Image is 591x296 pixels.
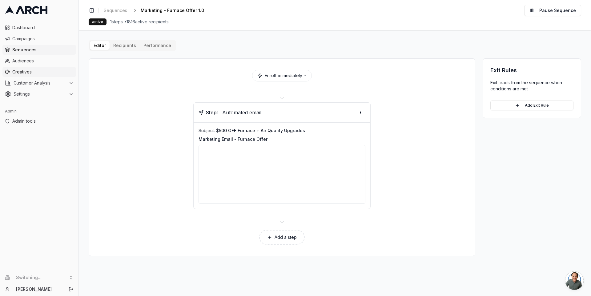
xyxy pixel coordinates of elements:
[89,18,107,25] div: active
[2,78,76,88] button: Customer Analysis
[12,58,74,64] span: Audiences
[16,286,62,292] a: [PERSON_NAME]
[2,45,76,55] a: Sequences
[101,6,130,15] a: Sequences
[140,41,175,50] button: Performance
[110,19,169,25] span: 1 steps • 1816 active recipients
[2,23,76,33] a: Dashboard
[12,47,74,53] span: Sequences
[216,128,305,133] span: $500 OFF Furnace + Air Quality Upgrades
[14,80,66,86] span: Customer Analysis
[90,41,110,50] button: Editor
[14,91,66,97] span: Settings
[222,109,261,116] span: Automated email
[565,271,584,290] div: Open chat
[2,116,76,126] a: Admin tools
[259,230,305,245] button: Add a step
[206,109,219,116] span: Step 1
[101,6,214,15] nav: breadcrumb
[12,36,74,42] span: Campaigns
[199,128,215,133] span: Subject:
[104,7,127,14] span: Sequences
[199,136,365,142] p: Marketing Email - Furnace Offer
[252,70,312,81] div: Enroll
[12,118,74,124] span: Admin tools
[2,34,76,44] a: Campaigns
[490,101,573,110] button: Add Exit Rule
[141,7,204,14] span: Marketing - Furnace Offer 1.0
[2,106,76,116] div: Admin
[278,73,307,79] button: immediately
[2,89,76,99] button: Settings
[524,5,581,16] button: Pause Sequence
[67,285,75,294] button: Log out
[490,66,573,75] h3: Exit Rules
[12,69,74,75] span: Creatives
[12,25,74,31] span: Dashboard
[490,80,573,92] p: Exit leads from the sequence when conditions are met
[110,41,140,50] button: Recipients
[2,67,76,77] a: Creatives
[2,56,76,66] a: Audiences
